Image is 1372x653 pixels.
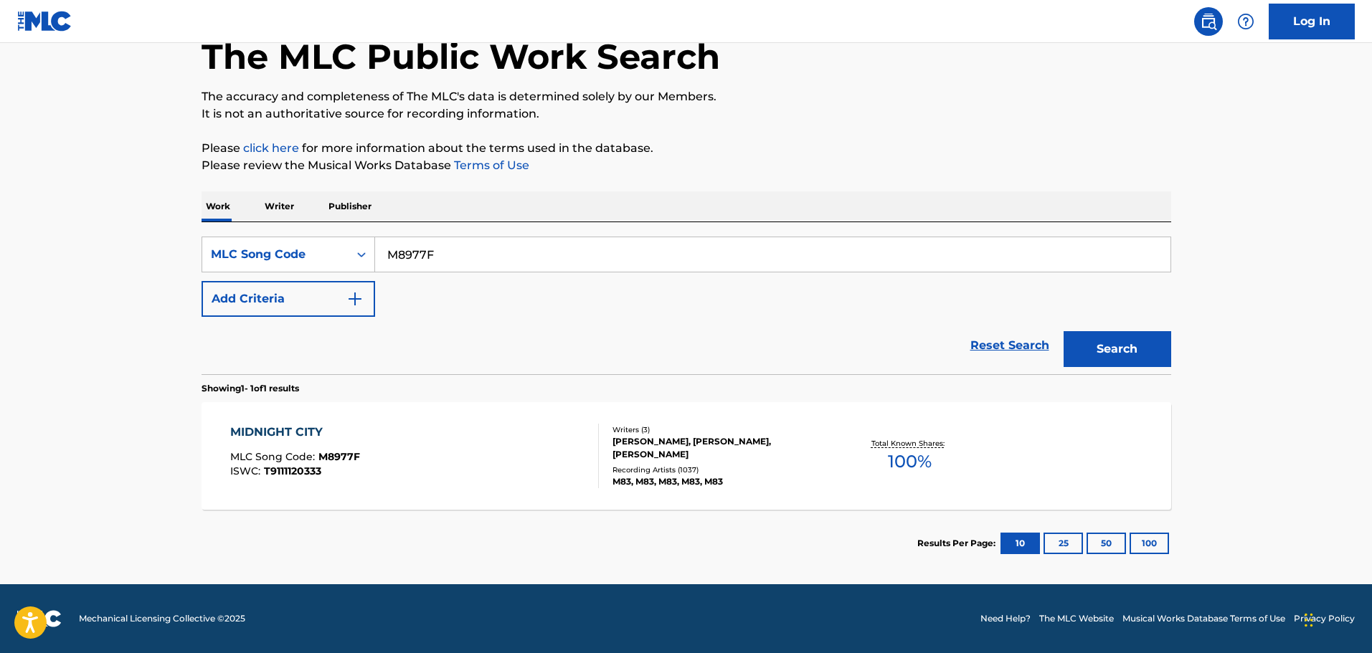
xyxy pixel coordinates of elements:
[260,191,298,221] p: Writer
[318,450,360,463] span: M8977F
[963,330,1056,361] a: Reset Search
[1269,4,1355,39] a: Log In
[202,157,1171,174] p: Please review the Musical Works Database
[1300,584,1372,653] iframe: Chat Widget
[202,105,1171,123] p: It is not an authoritative source for recording information.
[202,281,375,317] button: Add Criteria
[17,610,62,627] img: logo
[202,191,235,221] p: Work
[871,438,948,449] p: Total Known Shares:
[1000,533,1040,554] button: 10
[612,475,829,488] div: M83, M83, M83, M83, M83
[1122,612,1285,625] a: Musical Works Database Terms of Use
[1130,533,1169,554] button: 100
[202,35,720,78] h1: The MLC Public Work Search
[230,464,264,477] span: ISWC :
[1231,7,1260,36] div: Help
[612,435,829,461] div: [PERSON_NAME], [PERSON_NAME], [PERSON_NAME]
[1194,7,1223,36] a: Public Search
[1064,331,1171,367] button: Search
[1087,533,1126,554] button: 50
[202,140,1171,157] p: Please for more information about the terms used in the database.
[202,382,299,395] p: Showing 1 - 1 of 1 results
[1237,13,1254,30] img: help
[202,88,1171,105] p: The accuracy and completeness of The MLC's data is determined solely by our Members.
[888,449,932,475] span: 100 %
[1200,13,1217,30] img: search
[211,246,340,263] div: MLC Song Code
[202,237,1171,374] form: Search Form
[1294,612,1355,625] a: Privacy Policy
[243,141,299,155] a: click here
[264,464,321,477] span: T9111120333
[1305,599,1313,642] div: Drag
[79,612,245,625] span: Mechanical Licensing Collective © 2025
[980,612,1031,625] a: Need Help?
[612,464,829,475] div: Recording Artists ( 1037 )
[346,290,364,308] img: 9d2ae6d4665cec9f34b9.svg
[1044,533,1083,554] button: 25
[230,450,318,463] span: MLC Song Code :
[324,191,376,221] p: Publisher
[17,11,72,32] img: MLC Logo
[451,158,529,172] a: Terms of Use
[1039,612,1114,625] a: The MLC Website
[612,424,829,435] div: Writers ( 3 )
[202,402,1171,510] a: MIDNIGHT CITYMLC Song Code:M8977FISWC:T9111120333Writers (3)[PERSON_NAME], [PERSON_NAME], [PERSON...
[230,424,360,441] div: MIDNIGHT CITY
[917,537,999,550] p: Results Per Page:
